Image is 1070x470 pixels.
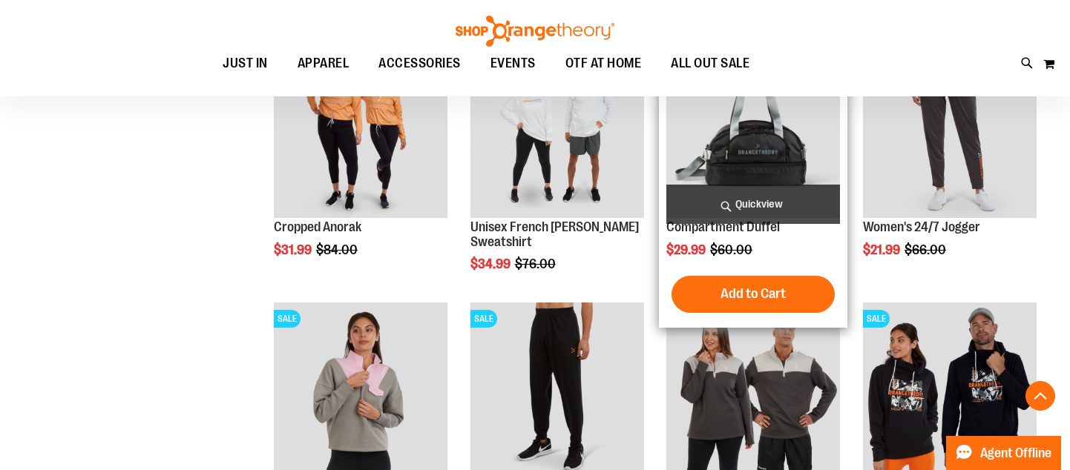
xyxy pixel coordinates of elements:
span: OTF AT HOME [565,47,642,80]
span: $76.00 [515,256,558,271]
div: product [659,37,847,328]
div: product [266,37,455,295]
a: Unisex French Terry Crewneck Sweatshirt primary imageSALE [470,44,644,220]
span: SALE [470,310,497,328]
span: $84.00 [316,242,360,257]
a: Compartment Duffel [666,219,780,234]
span: EVENTS [490,47,536,80]
span: $31.99 [274,242,314,257]
img: Cropped Anorak primary image [274,44,447,218]
span: $60.00 [710,242,755,257]
span: SALE [863,310,890,328]
button: Add to Cart [672,276,835,313]
div: product [856,37,1044,295]
span: Agent Offline [980,446,1051,460]
img: Compartment Duffel front [666,44,840,218]
img: Product image for 24/7 Jogger [863,44,1037,218]
a: Cropped Anorak primary imageSALE [274,44,447,220]
a: Quickview [666,185,840,224]
span: SALE [274,310,301,328]
span: ALL OUT SALE [671,47,749,80]
span: $34.99 [470,256,513,271]
span: $29.99 [666,242,708,257]
img: Shop Orangetheory [453,16,617,47]
div: product [463,37,651,310]
a: Unisex French [PERSON_NAME] Sweatshirt [470,219,639,249]
span: $66.00 [905,242,948,257]
span: $21.99 [863,242,902,257]
button: Agent Offline [946,436,1061,470]
span: APPAREL [298,47,349,80]
a: Compartment Duffel front SALE [666,44,840,220]
a: Product image for 24/7 JoggerSALE [863,44,1037,220]
a: Cropped Anorak [274,219,361,234]
img: Unisex French Terry Crewneck Sweatshirt primary image [470,44,644,218]
a: Women's 24/7 Jogger [863,219,980,234]
span: JUST IN [223,47,268,80]
button: Back To Top [1025,381,1055,411]
span: Add to Cart [721,285,786,302]
span: ACCESSORIES [378,47,461,80]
